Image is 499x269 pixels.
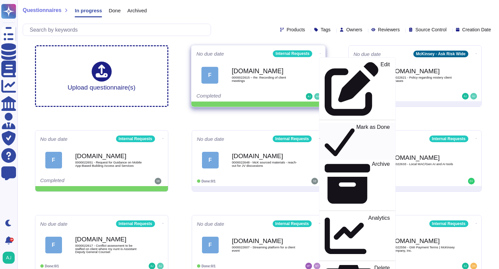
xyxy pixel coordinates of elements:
div: Internal Requests [273,220,312,227]
span: No due date [196,51,224,56]
div: Internal Requests [116,220,155,227]
a: Analytics [319,213,395,258]
div: Upload questionnaire(s) [68,62,136,91]
div: F [202,152,219,168]
p: Edit [380,62,390,116]
div: Completed [40,178,122,184]
span: No due date [354,52,381,57]
b: [DOMAIN_NAME] [75,236,142,242]
div: Internal Requests [273,135,312,142]
div: McKinsey - Ask Risk Wide [413,51,468,57]
span: Owners [346,27,362,32]
span: 0000022651 - Request for Guidance on Mobile App-Based Building Access and Services [75,161,142,167]
img: user [306,93,312,100]
div: Internal Requests [429,220,468,227]
button: user [1,250,19,265]
p: Mark as Done [356,125,390,158]
b: [DOMAIN_NAME] [232,153,299,159]
span: In progress [75,8,102,13]
a: Mark as Done [319,123,395,160]
a: Edit [319,60,395,117]
div: Internal Requests [429,135,468,142]
span: Done: 0/1 [202,264,216,268]
span: 0000022617 - Conflict assessment to be staffed on client where my Aunt is Assistant Deputy Genera... [75,244,142,254]
b: [DOMAIN_NAME] [232,68,299,74]
img: user [468,178,475,184]
img: user [314,93,321,100]
span: Tags [321,27,331,32]
img: user [155,178,161,184]
span: No due date [40,221,68,226]
span: Reviewers [378,27,400,32]
p: Analytics [368,215,390,257]
img: user [462,93,469,100]
span: 0000022633 - Local MAC/Gen AI and AI tools [389,162,455,166]
span: 0000022607 - Streaming platform for a client event [232,246,299,252]
div: F [201,67,218,84]
div: F [45,152,62,168]
span: Archived [127,8,147,13]
a: Archive [319,160,395,208]
b: [DOMAIN_NAME] [232,238,299,244]
span: 0000022556 - GMI Payment Terms | McKinsey & Company, Inc. [389,246,455,252]
img: user [311,178,318,184]
span: Source Control [415,27,446,32]
div: F [45,237,62,253]
span: Products [287,27,305,32]
span: Done [109,8,121,13]
img: user [470,93,477,100]
b: [DOMAIN_NAME] [75,153,142,159]
span: No due date [197,136,224,141]
b: [DOMAIN_NAME] [389,68,455,74]
span: Questionnaires [23,8,61,13]
div: Internal Requests [273,50,312,57]
span: 0000022621 - Policy regarding mistery client purchases [389,76,455,82]
span: No due date [40,136,68,141]
span: Done: 0/1 [45,264,59,268]
div: 9+ [10,238,14,242]
div: F [202,237,219,253]
b: [DOMAIN_NAME] [389,238,455,244]
div: Completed [196,93,279,100]
span: 0000022648 - McK sourced materials - reach-out for JV discussions [232,161,299,167]
span: Done: 0/1 [202,179,216,183]
span: Creation Date [462,27,491,32]
span: 0000022615 – Re: Recording of client meetings [232,76,299,82]
p: Archive [372,161,390,207]
div: Internal Requests [116,135,155,142]
img: user [3,252,15,264]
input: Search by keywords [26,24,211,36]
b: [DOMAIN_NAME] [389,154,455,161]
span: No due date [197,221,224,226]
